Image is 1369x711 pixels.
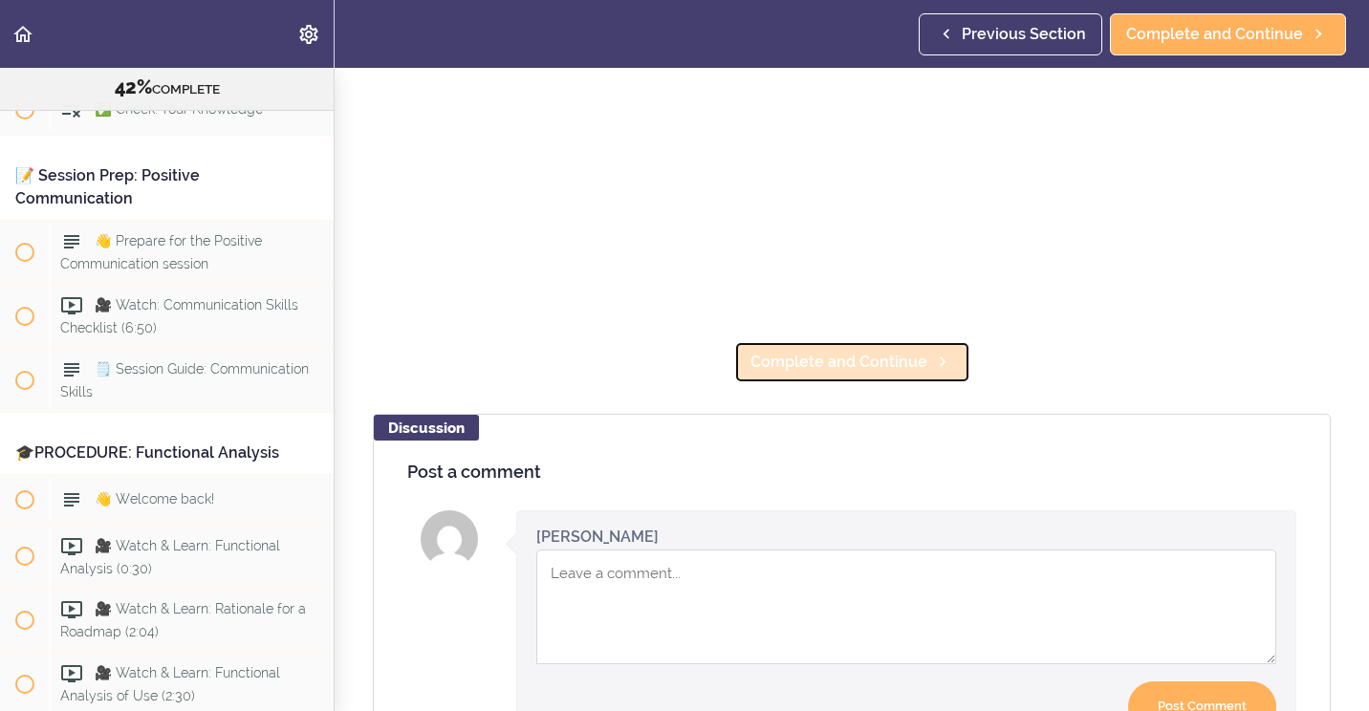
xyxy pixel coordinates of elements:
span: 🎥 Watch & Learn: Rationale for a Roadmap (2:04) [60,602,306,639]
div: Discussion [374,415,479,441]
span: 👋 Prepare for the Positive Communication session [60,233,262,270]
a: Complete and Continue [734,341,970,383]
span: 🎥 Watch & Learn: Functional Analysis of Use (2:30) [60,666,280,703]
span: 🗒️ Session Guide: Communication Skills [60,361,309,399]
span: Complete and Continue [750,351,927,374]
span: 🎥 Watch: Communication Skills Checklist (6:50) [60,297,298,334]
svg: Back to course curriculum [11,23,34,46]
span: 42% [115,75,152,98]
svg: Settings Menu [297,23,320,46]
div: COMPLETE [24,75,310,100]
h4: Post a comment [407,463,1296,482]
span: ✅ Check: Your Knowledge [95,101,263,117]
div: [PERSON_NAME] [536,526,659,548]
img: Ruth [421,510,478,568]
a: Complete and Continue [1110,13,1346,55]
span: 🎥 Watch & Learn: Functional Analysis (0:30) [60,538,280,575]
a: Previous Section [919,13,1102,55]
span: Previous Section [962,23,1086,46]
span: 👋 Welcome back! [95,491,214,506]
textarea: Comment box [536,549,1276,664]
span: Complete and Continue [1126,23,1303,46]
